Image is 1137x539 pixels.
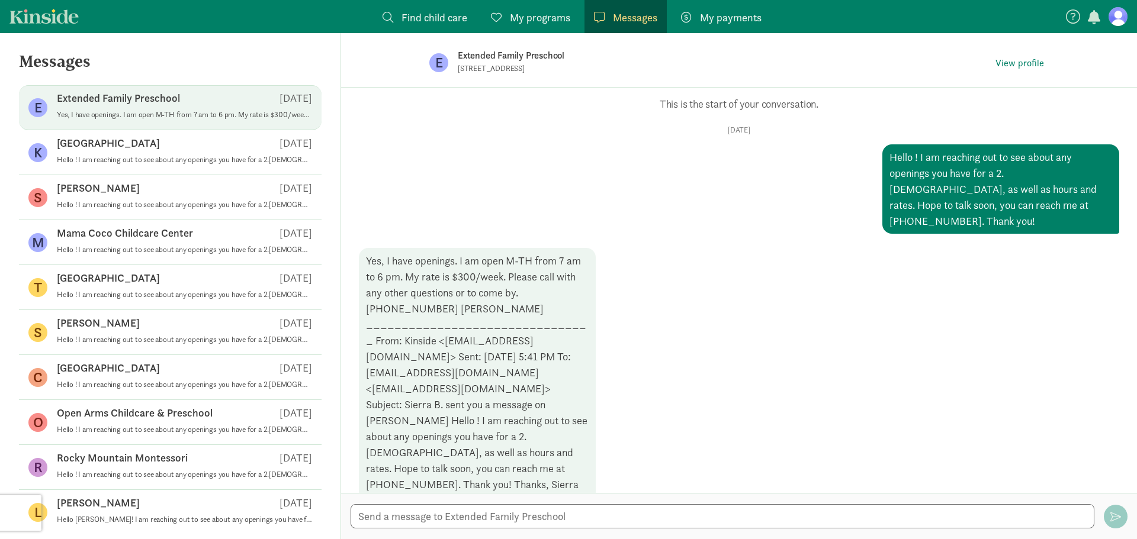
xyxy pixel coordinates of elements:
[882,144,1119,234] div: Hello ! I am reaching out to see about any openings you have for a 2.[DEMOGRAPHIC_DATA], as well ...
[57,290,312,299] p: Hello ! I am reaching out to see about any openings you have for a 2.[DEMOGRAPHIC_DATA], as well ...
[280,181,312,195] p: [DATE]
[28,98,47,117] figure: E
[280,91,312,105] p: [DATE]
[57,226,193,240] p: Mama Coco Childcare Center
[57,316,140,330] p: [PERSON_NAME]
[57,155,312,164] p: Hello ! I am reaching out to see about any openings you have for a 2.[DEMOGRAPHIC_DATA], as well ...
[613,9,657,25] span: Messages
[280,361,312,375] p: [DATE]
[700,9,762,25] span: My payments
[57,451,188,465] p: Rocky Mountain Montessori
[510,9,570,25] span: My programs
[9,9,79,24] a: Kinside
[57,245,312,254] p: Hello ! I am reaching out to see about any openings you have for a 2.[DEMOGRAPHIC_DATA], as well ...
[995,56,1044,70] span: View profile
[359,125,1119,135] p: [DATE]
[57,110,312,120] p: Yes, I have openings. I am open M-TH from 7 am to 6 pm. My rate is $300/week. Please call with an...
[991,55,1049,72] button: View profile
[57,361,160,375] p: [GEOGRAPHIC_DATA]
[429,53,448,72] figure: E
[57,200,312,209] p: Hello ! I am reaching out to see about any openings you have for a 2.[DEMOGRAPHIC_DATA], as well ...
[28,143,47,162] figure: K
[280,451,312,465] p: [DATE]
[280,271,312,285] p: [DATE]
[991,54,1049,72] a: View profile
[280,406,312,420] p: [DATE]
[57,425,312,434] p: Hello ! I am reaching out to see about any openings you have for a 2.[DEMOGRAPHIC_DATA], as well ...
[458,64,748,73] p: [STREET_ADDRESS]
[28,323,47,342] figure: S
[280,226,312,240] p: [DATE]
[28,368,47,387] figure: C
[57,335,312,344] p: Hello ! I am reaching out to see about any openings you have for a 2.[DEMOGRAPHIC_DATA], as well ...
[280,316,312,330] p: [DATE]
[458,47,831,64] p: Extended Family Preschool
[57,181,140,195] p: [PERSON_NAME]
[57,496,140,510] p: [PERSON_NAME]
[28,278,47,297] figure: T
[57,515,312,524] p: Hello [PERSON_NAME]! I am reaching out to see about any openings you have for a 2.[DEMOGRAPHIC_DA...
[280,136,312,150] p: [DATE]
[28,188,47,207] figure: S
[402,9,467,25] span: Find child care
[57,91,180,105] p: Extended Family Preschool
[28,458,47,477] figure: R
[57,470,312,479] p: Hello ! I am reaching out to see about any openings you have for a 2.[DEMOGRAPHIC_DATA], as well ...
[57,406,213,420] p: Open Arms Childcare & Preschool
[280,496,312,510] p: [DATE]
[57,136,160,150] p: [GEOGRAPHIC_DATA]
[28,233,47,252] figure: M
[359,97,1119,111] p: This is the start of your conversation.
[28,413,47,432] figure: O
[57,380,312,389] p: Hello ! I am reaching out to see about any openings you have for a 2.[DEMOGRAPHIC_DATA], as well ...
[57,271,160,285] p: [GEOGRAPHIC_DATA]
